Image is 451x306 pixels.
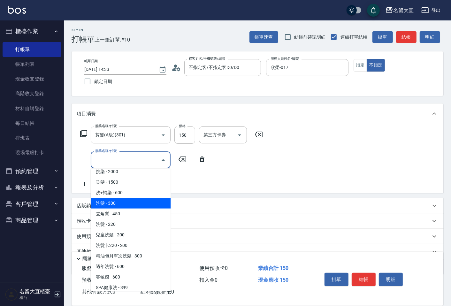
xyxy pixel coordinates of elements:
[367,59,385,72] button: 不指定
[72,244,443,259] div: 其他付款方式入金可用餘額: 0
[189,56,225,61] label: 顧客姓名/手機號碼/編號
[258,265,288,271] span: 業績合計 150
[367,4,380,17] button: save
[3,145,61,160] a: 現場電腦打卡
[8,6,26,14] img: Logo
[3,101,61,116] a: 材料自購登錄
[3,72,61,86] a: 現金收支登錄
[91,240,171,251] span: 洗髮卡220 - 200
[325,273,348,286] button: 掛單
[3,86,61,101] a: 高階收支登錄
[3,179,61,196] button: 報表及分析
[91,272,171,282] span: 零敏感 - 600
[72,35,95,44] h3: 打帳單
[158,130,168,140] button: Open
[94,78,112,85] span: 鎖定日期
[379,273,403,286] button: 明細
[141,289,174,295] span: 紅利點數折抵 0
[82,265,111,271] span: 服務消費 150
[72,198,443,213] div: 店販銷售
[91,177,171,187] span: 染髮 - 1500
[77,248,135,255] p: 其他付款方式
[3,23,61,40] button: 櫃檯作業
[77,203,96,209] p: 店販銷售
[352,273,376,286] button: 結帳
[3,131,61,145] a: 排班表
[91,261,171,272] span: 過年洗髮 - 600
[95,149,117,153] label: 服務名稱/代號
[3,116,61,131] a: 每日結帳
[82,277,110,283] span: 預收卡販賣 0
[91,282,171,293] span: SPA健康洗 - 399
[249,31,278,43] button: 帳單速查
[19,295,52,301] p: 櫃台
[72,103,443,124] div: 項目消費
[95,124,117,128] label: 服務名稱/代號
[91,166,171,177] span: 挑染 - 2000
[77,111,96,117] p: 項目消費
[19,288,52,295] h5: 名留大直櫃臺
[3,57,61,72] a: 帳單列表
[158,155,168,165] button: Close
[91,198,171,209] span: 洗髮 - 300
[340,34,367,41] span: 連續打單結帳
[84,64,152,75] input: YYYY/MM/DD hh:mm
[199,277,218,283] span: 扣入金 0
[91,219,171,230] span: 洗髮 - 220
[396,31,417,43] button: 結帳
[420,31,440,43] button: 明細
[72,229,443,244] div: 使用預收卡
[72,28,95,32] h2: Key In
[5,288,18,301] img: Person
[3,42,61,57] a: 打帳單
[354,59,367,72] button: 指定
[91,209,171,219] span: 去角質 - 450
[393,6,414,14] div: 名留大直
[77,218,101,225] p: 預收卡販賣
[234,130,245,140] button: Open
[82,256,111,262] p: 隱藏業績明細
[199,265,228,271] span: 使用預收卡 0
[383,4,416,17] button: 名留大直
[3,196,61,212] button: 客戶管理
[3,163,61,180] button: 預約管理
[82,289,115,295] span: 其他付款方式 0
[294,34,326,41] span: 結帳前確認明細
[77,233,101,240] p: 使用預收卡
[95,36,130,44] span: 上一筆訂單:#10
[91,187,171,198] span: 洗+補染 - 600
[372,31,393,43] button: 掛單
[419,4,443,16] button: 登出
[3,212,61,229] button: 商品管理
[271,56,299,61] label: 服務人員姓名/編號
[91,230,171,240] span: 兒童洗髮 - 200
[72,213,443,229] div: 預收卡販賣
[91,251,171,261] span: 精油包月單次洗髮 - 300
[155,62,170,77] button: Choose date, selected date is 2025-08-23
[258,277,288,283] span: 現金應收 150
[84,59,98,64] label: 帳單日期
[179,124,186,128] label: 價格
